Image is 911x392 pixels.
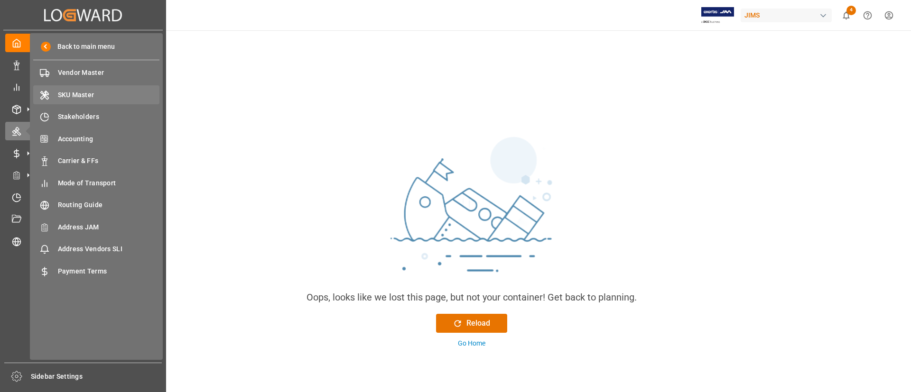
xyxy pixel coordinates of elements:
span: Payment Terms [58,266,160,276]
span: Address Vendors SLI [58,244,160,254]
a: My Cockpit [5,34,161,52]
a: Risk Management [5,232,161,250]
a: Vendor Master [33,64,159,82]
a: Stakeholders [33,108,159,126]
a: Timeslot Management V2 [5,188,161,206]
span: Carrier & FFs [58,156,160,166]
div: Reload [453,318,490,329]
a: SKU Master [33,85,159,104]
div: Go Home [458,338,485,348]
a: Mode of Transport [33,173,159,192]
button: Go Home [436,338,507,348]
a: Document Management [5,210,161,228]
span: Accounting [58,134,160,144]
a: Carrier & FFs [33,152,159,170]
img: sinking_ship.png [329,133,614,290]
span: Back to main menu [51,42,115,52]
a: Address Vendors SLI [33,240,159,258]
a: Address JAM [33,218,159,236]
img: Exertis%20JAM%20-%20Email%20Logo.jpg_1722504956.jpg [701,7,734,24]
a: Accounting [33,129,159,148]
span: SKU Master [58,90,160,100]
span: Routing Guide [58,200,160,210]
span: Address JAM [58,222,160,232]
span: Stakeholders [58,112,160,122]
span: Sidebar Settings [31,372,162,382]
a: Routing Guide [33,196,159,214]
a: My Reports [5,78,161,96]
a: Payment Terms [33,262,159,280]
div: Oops, looks like we lost this page, but not your container! Get back to planning. [307,290,637,304]
a: Data Management [5,55,161,74]
span: Mode of Transport [58,178,160,188]
button: Reload [436,314,507,333]
span: Vendor Master [58,68,160,78]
